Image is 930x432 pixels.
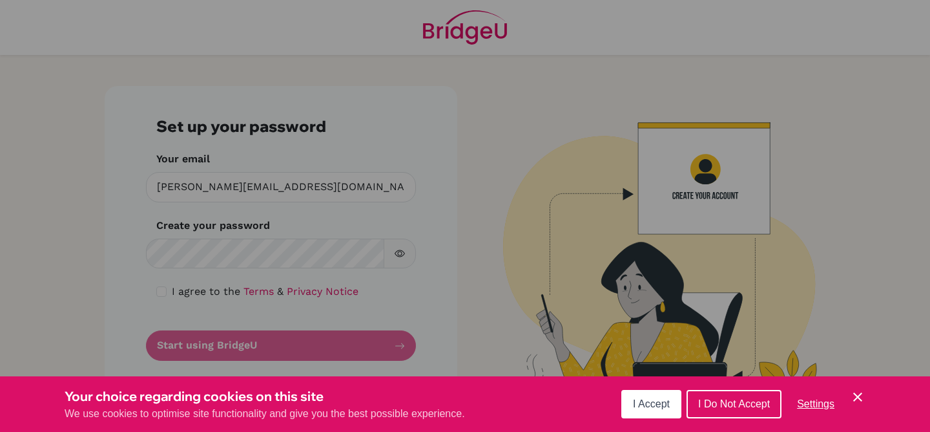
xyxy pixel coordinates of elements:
span: I Accept [633,398,670,409]
h3: Your choice regarding cookies on this site [65,387,465,406]
p: We use cookies to optimise site functionality and give you the best possible experience. [65,406,465,422]
button: Save and close [850,389,865,405]
span: I Do Not Accept [698,398,770,409]
button: Settings [787,391,845,417]
button: I Accept [621,390,681,418]
span: Settings [797,398,834,409]
button: I Do Not Accept [687,390,781,418]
